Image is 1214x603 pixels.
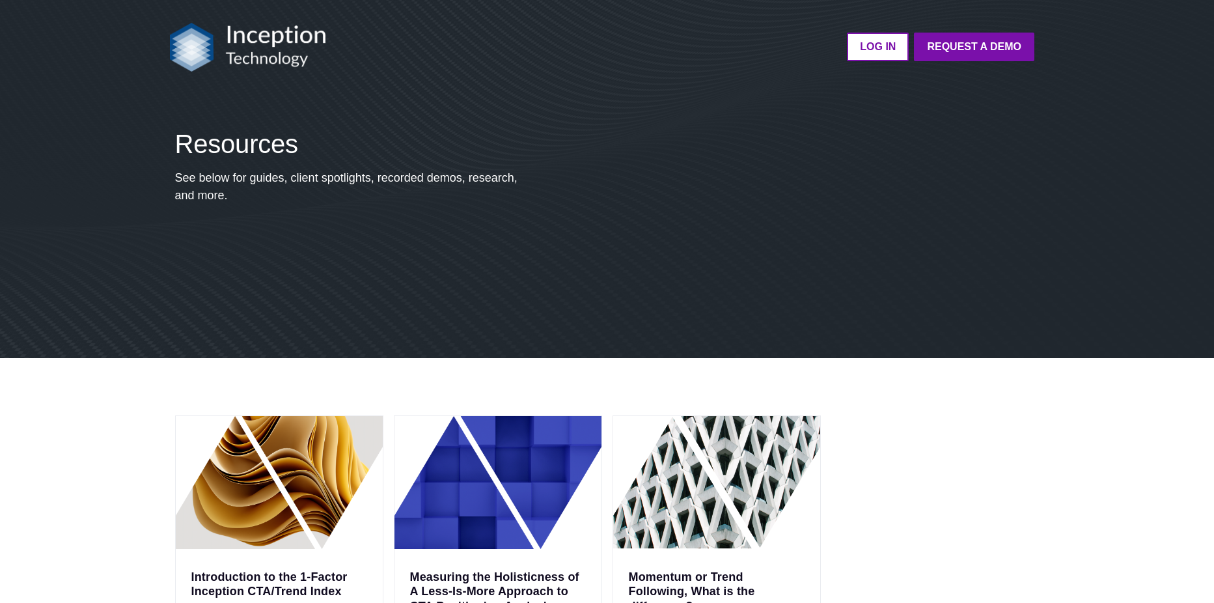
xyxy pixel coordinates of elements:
img: Momentum or Trend Following, What is the difference? [613,416,820,549]
img: Introduction to the 1-Factor Inception CTA/Trend Index [176,416,383,549]
a: Introduction to the 1-Factor Inception CTA/Trend Index [191,570,348,598]
strong: Request a Demo [927,41,1021,52]
strong: LOG IN [860,41,896,52]
a: Request a Demo [914,33,1034,61]
a: LOG IN [847,33,909,61]
p: See below for guides, client spotlights, recorded demos, research, and more. [175,169,529,204]
span: Resources [175,130,298,158]
img: Measuring the Holisticness of A Less-Is-More Approach to CTA Positioning Analysis [394,416,601,549]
